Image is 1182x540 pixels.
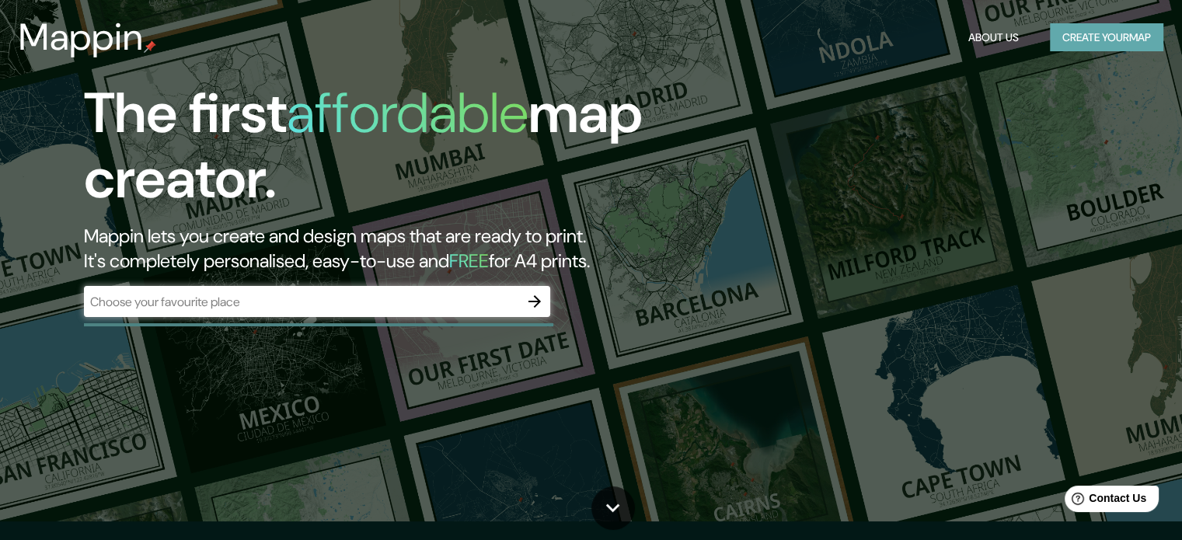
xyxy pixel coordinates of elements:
iframe: Help widget launcher [1044,479,1165,523]
h5: FREE [449,249,489,273]
button: About Us [962,23,1025,52]
button: Create yourmap [1050,23,1163,52]
input: Choose your favourite place [84,293,519,311]
img: mappin-pin [144,40,156,53]
h2: Mappin lets you create and design maps that are ready to print. It's completely personalised, eas... [84,224,675,273]
h1: affordable [287,77,528,149]
h3: Mappin [19,16,144,59]
h1: The first map creator. [84,81,675,224]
